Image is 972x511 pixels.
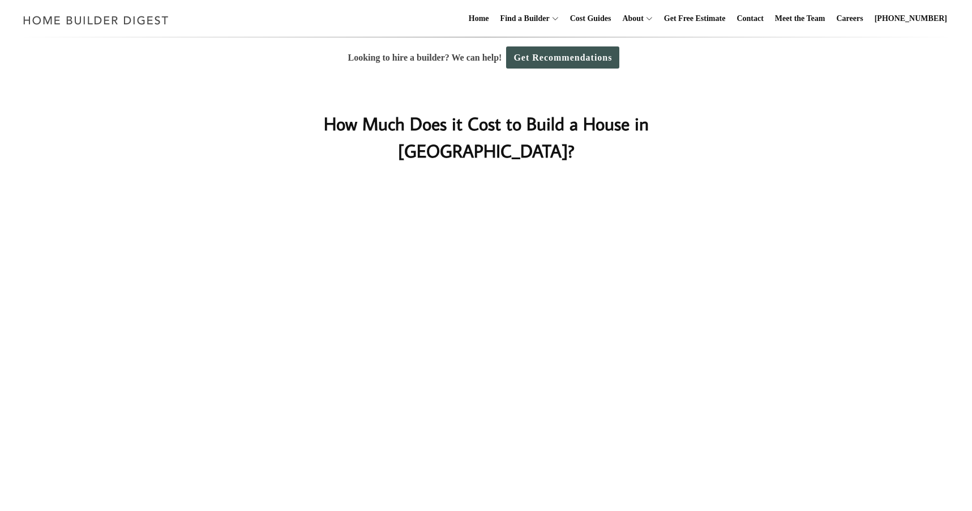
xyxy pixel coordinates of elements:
[870,1,952,37] a: [PHONE_NUMBER]
[770,1,830,37] a: Meet the Team
[618,1,643,37] a: About
[660,1,730,37] a: Get Free Estimate
[18,9,174,31] img: Home Builder Digest
[832,1,868,37] a: Careers
[260,110,712,164] h1: How Much Does it Cost to Build a House in [GEOGRAPHIC_DATA]?
[566,1,616,37] a: Cost Guides
[506,46,619,69] a: Get Recommendations
[464,1,494,37] a: Home
[496,1,550,37] a: Find a Builder
[732,1,768,37] a: Contact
